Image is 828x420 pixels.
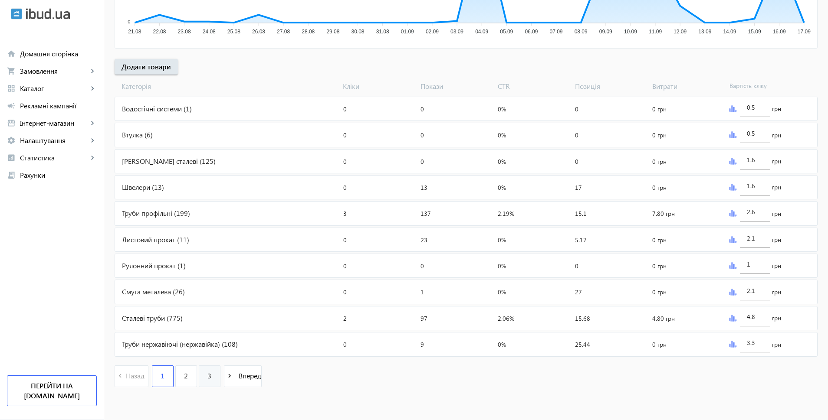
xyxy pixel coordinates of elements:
[224,365,262,387] button: Вперед
[475,29,488,35] tspan: 04.09
[7,49,16,58] mat-icon: home
[772,131,781,140] span: грн
[343,340,347,348] span: 0
[421,209,431,218] span: 137
[227,29,240,35] tspan: 25.08
[652,183,667,192] span: 0 грн
[235,371,261,381] span: Вперед
[652,131,667,139] span: 0 грн
[498,262,506,270] span: 0%
[153,29,166,35] tspan: 22.08
[450,29,463,35] tspan: 03.09
[798,29,811,35] tspan: 17.09
[115,228,340,251] div: Листовий прокат (11)
[772,261,781,270] span: грн
[649,29,662,35] tspan: 11.09
[20,136,88,145] span: Налаштування
[88,67,97,75] mat-icon: keyboard_arrow_right
[343,157,347,166] span: 0
[277,29,290,35] tspan: 27.08
[729,289,736,296] img: graph.svg
[115,59,178,75] button: Додати товари
[343,314,347,322] span: 2
[128,29,141,35] tspan: 21.08
[652,340,667,348] span: 0 грн
[376,29,389,35] tspan: 31.08
[7,101,16,110] mat-icon: campaign
[498,288,506,296] span: 0%
[421,236,427,244] span: 23
[128,19,130,24] tspan: 0
[575,157,578,166] span: 0
[575,288,582,296] span: 27
[115,332,340,356] div: Труби нержавіючі (нержавійка) (108)
[115,81,339,91] span: Категорія
[88,119,97,127] mat-icon: keyboard_arrow_right
[772,183,781,192] span: грн
[498,131,506,139] span: 0%
[498,105,506,113] span: 0%
[115,150,340,173] div: [PERSON_NAME] сталеві (125)
[7,119,16,127] mat-icon: storefront
[500,29,513,35] tspan: 05.09
[729,184,736,191] img: graph.svg
[698,29,711,35] tspan: 13.09
[729,158,736,165] img: graph.svg
[674,29,687,35] tspan: 12.09
[575,183,582,192] span: 17
[575,29,588,35] tspan: 08.09
[115,280,340,303] div: Смуга металева (26)
[7,153,16,162] mat-icon: analytics
[498,236,506,244] span: 0%
[498,314,514,322] span: 2.06%
[729,105,736,112] img: graph.svg
[729,262,736,269] img: graph.svg
[772,157,781,166] span: грн
[773,29,786,35] tspan: 16.09
[343,262,347,270] span: 0
[184,371,188,381] span: 2
[498,340,506,348] span: 0%
[498,157,506,166] span: 0%
[252,29,265,35] tspan: 26.08
[572,81,649,91] span: Позиція
[7,171,16,179] mat-icon: receipt_long
[652,105,667,113] span: 0 грн
[729,131,736,138] img: graph.svg
[339,81,417,91] span: Кліки
[178,29,191,35] tspan: 23.08
[498,183,506,192] span: 0%
[421,183,427,192] span: 13
[302,29,315,35] tspan: 28.08
[421,314,427,322] span: 97
[649,81,726,91] span: Витрати
[421,340,424,348] span: 9
[652,236,667,244] span: 0 грн
[20,67,88,75] span: Замовлення
[122,62,171,72] span: Додати товари
[20,49,97,58] span: Домашня сторінка
[652,262,667,270] span: 0 грн
[11,8,22,20] img: ibud.svg
[723,29,736,35] tspan: 14.09
[115,306,340,330] div: Сталеві труби (775)
[7,136,16,145] mat-icon: settings
[599,29,612,35] tspan: 09.09
[421,288,424,296] span: 1
[729,236,736,243] img: graph.svg
[161,371,164,381] span: 1
[343,183,347,192] span: 0
[343,288,347,296] span: 0
[652,314,675,322] span: 4.80 грн
[525,29,538,35] tspan: 06.09
[7,375,97,406] a: Перейти на [DOMAIN_NAME]
[343,236,347,244] span: 0
[421,105,424,113] span: 0
[575,236,587,244] span: 5.17
[421,131,424,139] span: 0
[421,262,424,270] span: 0
[729,210,736,217] img: graph.svg
[115,123,340,147] div: Втулка (6)
[729,341,736,348] img: graph.svg
[20,101,97,110] span: Рекламні кампанії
